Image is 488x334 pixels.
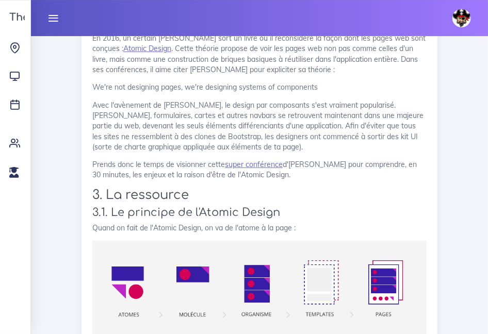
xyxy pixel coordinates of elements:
[92,188,427,203] h2: 3. La ressource
[452,9,471,27] img: avatar
[92,206,427,219] h3: 3.1. Le principe de l'Atomic Design
[123,44,171,53] a: Atomic Design
[92,100,427,152] p: Avec l'avènement de [PERSON_NAME], le design par composants s'est vraiment popularisé. [PERSON_NA...
[92,159,427,180] p: Prends donc le temps de visionner cette d'[PERSON_NAME] pour comprendre, en 30 minutes, les enjeu...
[92,82,427,92] p: We're not designing pages, we're designing systems of components
[448,3,479,33] a: avatar
[92,33,427,75] p: En 2016, un certain [PERSON_NAME] sort un livre où il reconsidère la façon dont les pages web son...
[6,12,116,23] h3: The Hacking Project
[92,223,427,233] p: Quand on fait de l'Atomic Design, on va de l'atome à la page :
[225,160,283,169] a: super conférence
